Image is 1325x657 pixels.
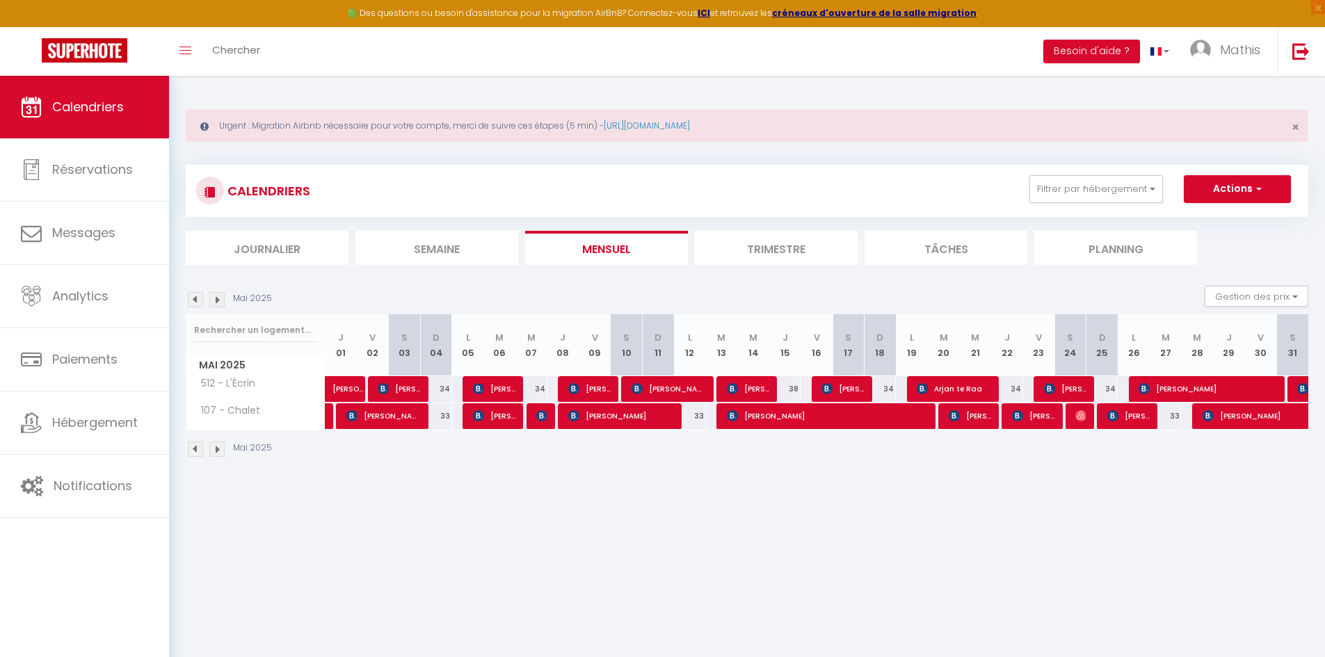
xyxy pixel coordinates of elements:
abbr: S [845,331,851,344]
a: [PERSON_NAME] Conseil Sapie Eva [326,403,332,430]
th: 12 [674,314,706,376]
abbr: L [1132,331,1136,344]
th: 31 [1276,314,1308,376]
th: 22 [991,314,1023,376]
button: Ouvrir le widget de chat LiveChat [11,6,53,47]
span: 512 - L'Écrin [188,376,259,391]
abbr: M [495,331,504,344]
div: 34 [515,376,547,402]
th: 04 [420,314,452,376]
h3: CALENDRIERS [224,175,310,206]
th: 26 [1118,314,1150,376]
div: 38 [769,376,801,402]
a: Chercher [202,27,271,76]
li: Journalier [186,231,348,265]
span: Mai 2025 [186,355,325,375]
span: [PERSON_NAME] [727,403,929,429]
abbr: V [592,331,598,344]
th: 21 [959,314,991,376]
abbr: J [560,331,565,344]
abbr: V [369,331,376,344]
abbr: L [910,331,914,344]
th: 17 [833,314,865,376]
abbr: M [749,331,757,344]
th: 25 [1086,314,1118,376]
abbr: J [1226,331,1232,344]
a: [URL][DOMAIN_NAME] [604,120,690,131]
th: 27 [1150,314,1182,376]
th: 19 [896,314,928,376]
span: [PERSON_NAME] [PERSON_NAME] [1107,403,1150,429]
img: ... [1190,40,1211,60]
abbr: D [876,331,883,344]
abbr: S [401,331,408,344]
div: Urgent : Migration Airbnb nécessaire pour votre compte, merci de suivre ces étapes (5 min) - [186,110,1308,142]
p: Mai 2025 [233,292,272,305]
button: Besoin d'aide ? [1043,40,1140,63]
span: Hébergement [52,414,138,431]
span: [PERSON_NAME] [568,403,675,429]
span: Notifications [54,477,132,494]
span: Mathis [1220,41,1260,58]
button: Gestion des prix [1205,286,1308,307]
div: 34 [865,376,897,402]
span: [PERSON_NAME][DEMOGRAPHIC_DATA] [473,403,515,429]
li: Tâches [865,231,1027,265]
img: logout [1292,42,1310,60]
th: 01 [326,314,358,376]
abbr: D [1099,331,1106,344]
abbr: V [1036,331,1042,344]
th: 08 [547,314,579,376]
abbr: L [688,331,692,344]
div: 33 [674,403,706,429]
a: créneaux d'ouverture de la salle migration [772,7,977,19]
a: ... Mathis [1180,27,1278,76]
abbr: M [940,331,948,344]
th: 07 [515,314,547,376]
abbr: M [1193,331,1201,344]
abbr: M [717,331,725,344]
span: × [1292,118,1299,136]
span: [PERSON_NAME] [332,368,364,395]
span: [PERSON_NAME] [378,375,420,402]
th: 30 [1245,314,1277,376]
th: 14 [737,314,769,376]
button: Actions [1184,175,1291,203]
th: 29 [1213,314,1245,376]
abbr: V [814,331,820,344]
abbr: L [466,331,470,344]
abbr: D [655,331,661,344]
th: 09 [579,314,611,376]
span: [PERSON_NAME] [821,375,864,402]
div: 34 [1086,376,1118,402]
th: 03 [389,314,421,376]
abbr: S [1290,331,1296,344]
span: [PERSON_NAME] [632,375,706,402]
abbr: J [1004,331,1010,344]
th: 05 [452,314,484,376]
th: 11 [642,314,674,376]
span: [PERSON_NAME] [1075,403,1086,429]
input: Rechercher un logement... [194,318,317,343]
span: [PERSON_NAME] [1012,403,1054,429]
span: Messages [52,224,115,241]
abbr: D [433,331,440,344]
div: 34 [420,376,452,402]
abbr: J [782,331,788,344]
li: Semaine [355,231,518,265]
th: 23 [1023,314,1055,376]
span: [PERSON_NAME] [536,403,547,429]
div: 33 [420,403,452,429]
span: [PERSON_NAME] [568,375,611,402]
span: [PERSON_NAME] [1044,375,1086,402]
span: Réservations [52,161,133,178]
span: [PERSON_NAME] Mesa [PERSON_NAME] [949,403,991,429]
span: Arjan te Raa [917,375,991,402]
th: 02 [357,314,389,376]
th: 10 [611,314,643,376]
div: 33 [1150,403,1182,429]
th: 06 [483,314,515,376]
span: [PERSON_NAME] [473,375,515,402]
div: 34 [991,376,1023,402]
